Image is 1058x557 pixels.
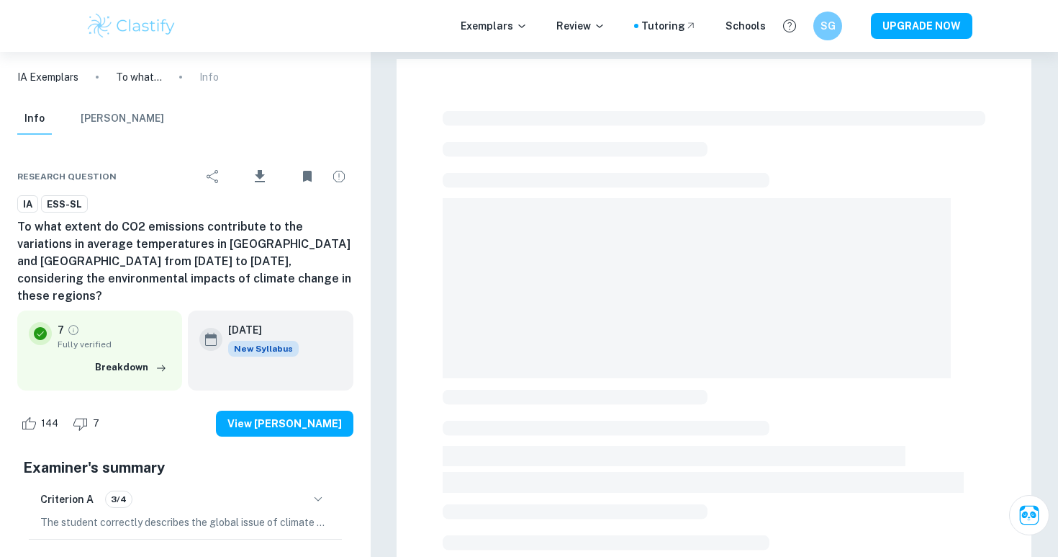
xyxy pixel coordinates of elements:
[40,491,94,507] h6: Criterion A
[228,322,287,338] h6: [DATE]
[820,18,836,34] h6: SG
[81,103,164,135] button: [PERSON_NAME]
[91,357,171,378] button: Breakdown
[17,103,52,135] button: Info
[461,18,528,34] p: Exemplars
[17,412,66,435] div: Like
[17,195,38,213] a: IA
[33,416,66,431] span: 144
[293,162,322,191] div: Unbookmark
[85,416,107,431] span: 7
[216,411,353,437] button: View [PERSON_NAME]
[17,69,78,85] a: IA Exemplars
[23,457,348,478] h5: Examiner's summary
[641,18,697,34] a: Tutoring
[228,341,299,357] span: New Syllabus
[58,322,64,338] p: 7
[813,12,842,40] button: SG
[116,69,162,85] p: To what extent do CO2 emissions contribute to the variations in average temperatures in [GEOGRAPH...
[1009,495,1049,535] button: Ask Clai
[67,324,80,337] a: Grade fully verified
[69,412,107,435] div: Dislike
[228,341,299,357] div: Starting from the May 2026 session, the ESS IA requirements have changed. We created this exempla...
[106,493,132,506] span: 3/4
[17,218,353,305] h6: To what extent do CO2 emissions contribute to the variations in average temperatures in [GEOGRAPH...
[777,14,802,38] button: Help and Feedback
[199,69,219,85] p: Info
[42,197,87,212] span: ESS-SL
[325,162,353,191] div: Report issue
[230,158,290,195] div: Download
[86,12,177,40] img: Clastify logo
[41,195,88,213] a: ESS-SL
[58,338,171,351] span: Fully verified
[18,197,37,212] span: IA
[556,18,605,34] p: Review
[40,514,330,530] p: The student correctly describes the global issue of climate change and its local impacts in [GEOG...
[199,162,227,191] div: Share
[17,170,117,183] span: Research question
[725,18,766,34] a: Schools
[871,13,972,39] button: UPGRADE NOW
